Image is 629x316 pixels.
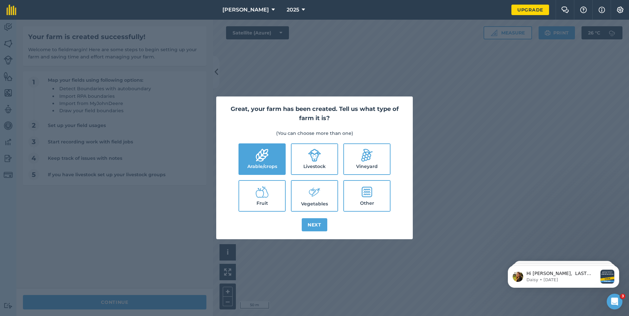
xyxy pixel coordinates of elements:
[7,5,16,15] img: fieldmargin Logo
[620,294,625,299] span: 3
[287,6,299,14] span: 2025
[302,218,327,231] button: Next
[239,181,285,211] label: Fruit
[224,130,405,137] p: (You can choose more than one)
[224,104,405,123] h2: Great, your farm has been created. Tell us what type of farm it is?
[292,181,337,211] label: Vegetables
[616,7,624,13] img: A cog icon
[344,181,390,211] label: Other
[599,6,605,14] img: svg+xml;base64,PHN2ZyB4bWxucz0iaHR0cDovL3d3dy53My5vcmcvMjAwMC9zdmciIHdpZHRoPSIxNyIgaGVpZ2h0PSIxNy...
[607,294,622,309] iframe: Intercom live chat
[344,144,390,174] label: Vineyard
[511,5,549,15] a: Upgrade
[561,7,569,13] img: Two speech bubbles overlapping with the left bubble in the forefront
[292,144,337,174] label: Livestock
[239,144,285,174] label: Arable/crops
[580,7,587,13] img: A question mark icon
[498,252,629,298] iframe: Intercom notifications message
[222,6,269,14] span: [PERSON_NAME]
